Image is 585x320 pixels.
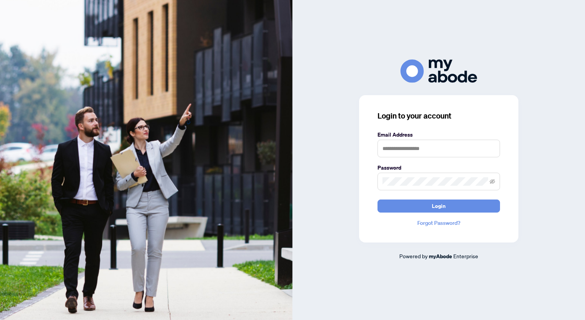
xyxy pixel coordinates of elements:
[429,252,452,261] a: myAbode
[432,200,446,212] span: Login
[400,59,477,83] img: ma-logo
[377,130,500,139] label: Email Address
[490,179,495,184] span: eye-invisible
[399,252,428,259] span: Powered by
[377,163,500,172] label: Password
[453,252,478,259] span: Enterprise
[377,200,500,213] button: Login
[377,219,500,227] a: Forgot Password?
[377,111,500,121] h3: Login to your account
